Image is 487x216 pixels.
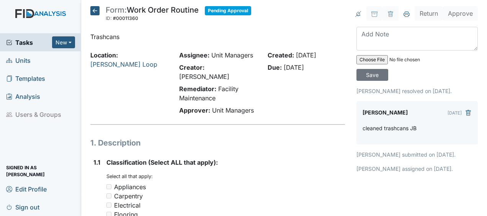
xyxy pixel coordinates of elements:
p: [PERSON_NAME] assigned on [DATE]. [356,165,478,173]
input: Save [356,69,388,81]
span: Templates [6,72,45,84]
h1: 1. Description [90,137,345,149]
span: Edit Profile [6,183,47,195]
strong: Creator: [179,64,204,71]
strong: Approver: [179,106,210,114]
button: Approve [443,6,478,21]
input: Carpentry [106,193,111,198]
span: [DATE] [284,64,304,71]
span: Signed in as [PERSON_NAME] [6,165,75,177]
small: Select all that apply: [106,173,153,179]
div: Work Order Routine [106,6,199,23]
div: Carpentry [114,191,143,201]
label: 1.1 [93,158,100,167]
span: Unit Managers [212,106,254,114]
div: Appliances [114,182,146,191]
span: Sign out [6,201,39,213]
strong: Assignee: [179,51,209,59]
button: New [52,36,75,48]
label: [PERSON_NAME] [363,107,408,118]
a: Tasks [6,38,52,47]
span: #00011360 [113,15,138,21]
span: Units [6,54,31,66]
a: [PERSON_NAME] Loop [90,61,157,68]
span: Analysis [6,90,40,102]
span: [PERSON_NAME] [179,73,229,80]
strong: Location: [90,51,118,59]
strong: Due: [268,64,282,71]
p: cleaned trashcans JB [363,124,417,132]
span: Pending Approval [205,6,251,15]
span: ID: [106,15,112,21]
span: [DATE] [296,51,316,59]
input: Appliances [106,184,111,189]
small: [DATE] [448,110,462,116]
span: Form: [106,5,127,15]
strong: Remediator: [179,85,216,93]
p: [PERSON_NAME] resolved on [DATE]. [356,87,478,95]
span: Unit Managers [211,51,253,59]
input: Electrical [106,203,111,208]
strong: Created: [268,51,294,59]
button: Return [415,6,443,21]
p: [PERSON_NAME] submitted on [DATE]. [356,151,478,159]
span: Classification (Select ALL that apply): [106,159,218,166]
p: Trashcans [90,32,345,41]
div: Electrical [114,201,141,210]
